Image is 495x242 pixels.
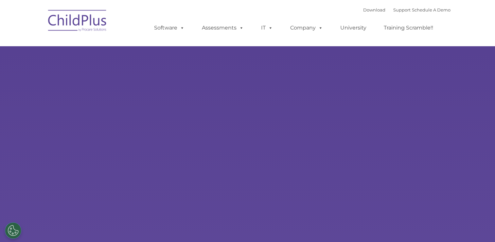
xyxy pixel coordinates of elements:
a: IT [255,21,279,34]
a: Training Scramble!! [377,21,440,34]
a: Software [148,21,191,34]
font: | [363,7,451,12]
a: University [334,21,373,34]
a: Schedule A Demo [412,7,451,12]
button: Cookies Settings [5,222,21,239]
img: ChildPlus by Procare Solutions [45,5,110,38]
a: Assessments [195,21,250,34]
a: Company [284,21,329,34]
a: Download [363,7,385,12]
a: Support [393,7,411,12]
